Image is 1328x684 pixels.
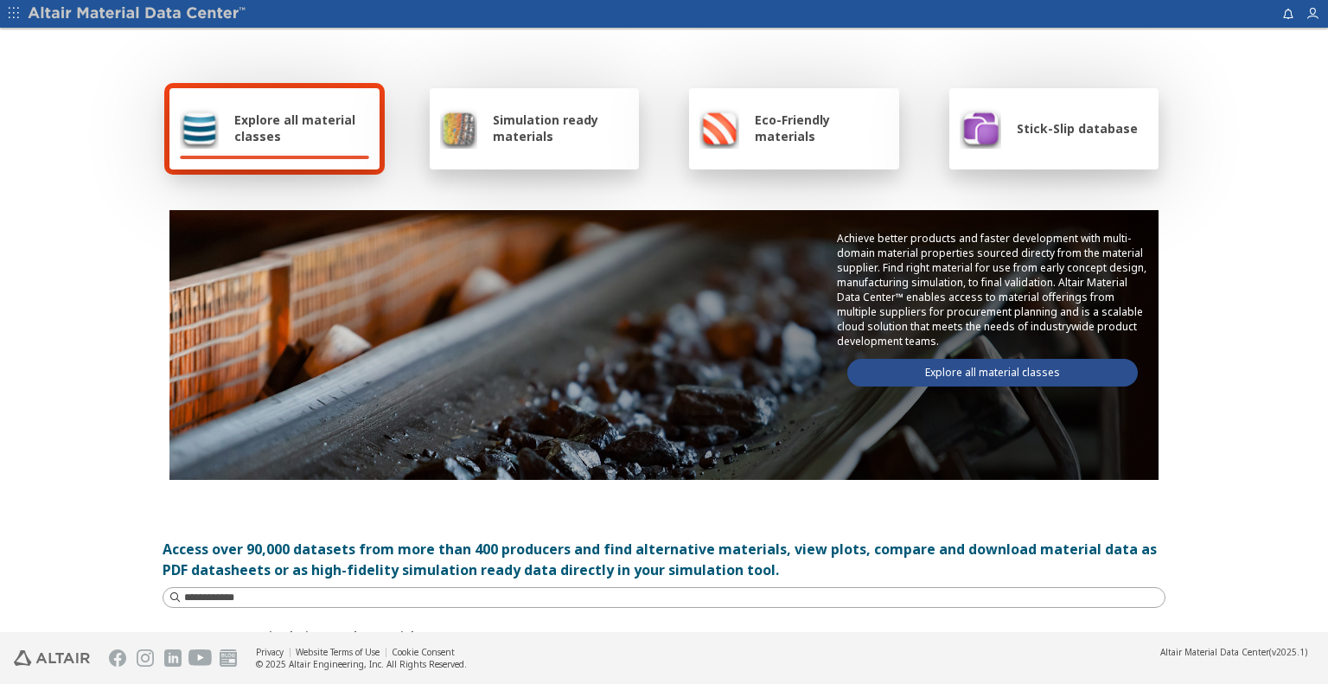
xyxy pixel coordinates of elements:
span: Stick-Slip database [1017,120,1138,137]
a: Explore all material classes [847,359,1138,387]
div: Access over 90,000 datasets from more than 400 producers and find alternative materials, view plo... [163,539,1165,580]
span: Altair Material Data Center [1160,646,1269,658]
span: Simulation ready materials [493,112,629,144]
img: Eco-Friendly materials [699,107,739,149]
div: © 2025 Altair Engineering, Inc. All Rights Reserved. [256,658,467,670]
p: Instant access to simulations ready materials [163,629,1165,643]
img: Altair Engineering [14,650,90,666]
span: Explore all material classes [234,112,369,144]
img: Simulation ready materials [440,107,477,149]
img: Altair Material Data Center [28,5,248,22]
a: Website Terms of Use [296,646,380,658]
span: Eco-Friendly materials [755,112,888,144]
a: Privacy [256,646,284,658]
p: Achieve better products and faster development with multi-domain material properties sourced dire... [837,231,1148,348]
img: Stick-Slip database [960,107,1001,149]
a: Cookie Consent [392,646,455,658]
img: Explore all material classes [180,107,219,149]
div: (v2025.1) [1160,646,1307,658]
